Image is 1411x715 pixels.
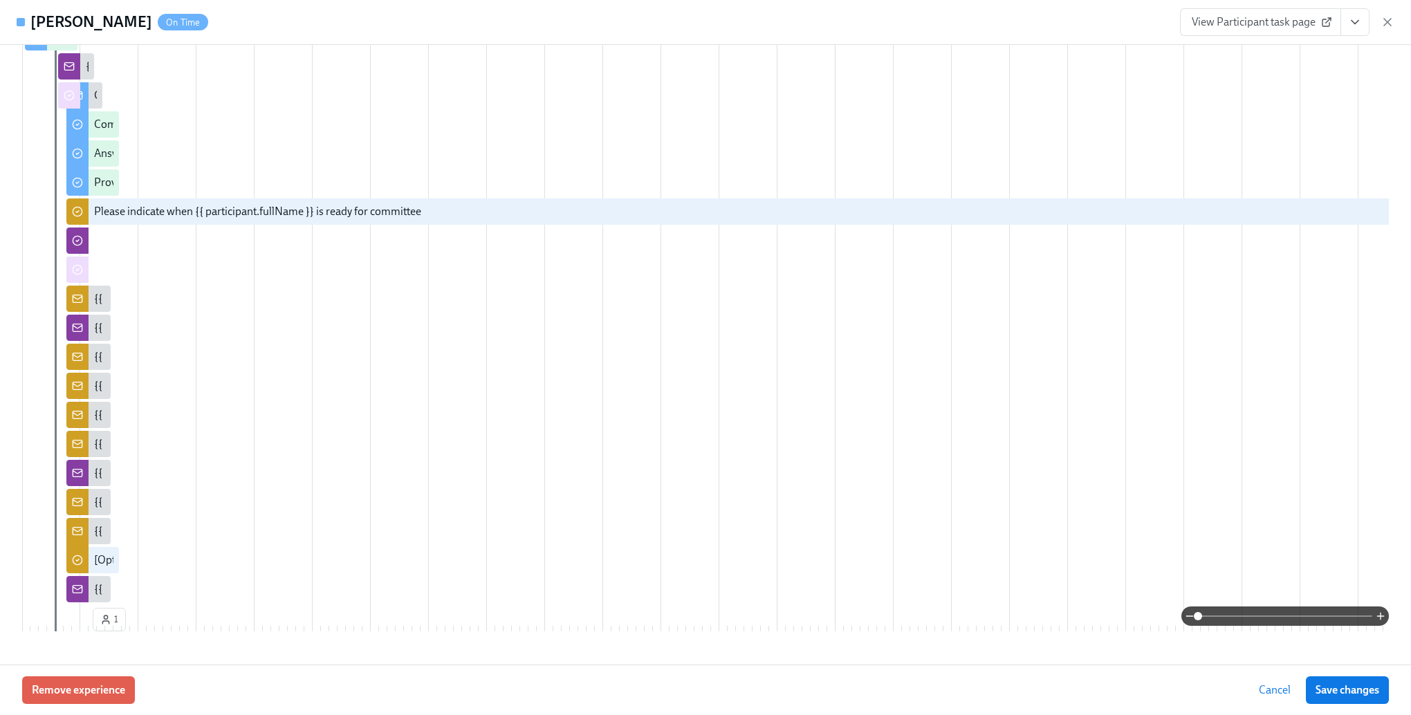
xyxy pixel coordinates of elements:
div: Answer the credentialing disclosure questions [94,146,311,161]
div: {{ participant.fullName }} DEA certificate uploaded [94,349,331,364]
div: {{ participant.fullName }} Diploma uploaded [94,320,303,335]
span: View Participant task page [1192,15,1329,29]
span: On Time [158,17,208,28]
div: Getting started at [GEOGRAPHIC_DATA] [94,88,286,103]
div: {{ participant.fullName }} BLS uploaded [94,378,281,393]
button: View task page [1340,8,1369,36]
div: {{ participant.fullName }} has been enrolled in the Dado Pre-boarding [86,59,412,74]
button: Remove experience [22,676,135,704]
span: Cancel [1259,683,1291,697]
h4: [PERSON_NAME] [30,12,152,32]
button: Cancel [1249,676,1300,704]
div: {{ participant.fullName }} Residency Completion Certificate uploaded [94,407,418,423]
div: {{ participant.fullName }} NPI [94,494,234,510]
div: {{ participant.fullName }} Licensure is complete [94,523,317,539]
div: [Optional] Request missing licenses from {{ participant.fullName }} [94,552,409,568]
div: {{ participant.fullName }} CV is complete [94,436,284,452]
div: Provide us with a special assignment of authority [94,175,323,190]
div: Please indicate when {{ participant.fullName }} is ready for committee [94,204,421,219]
div: Complete the malpractice insurance information and application form [94,117,423,132]
div: {{ participant.fullName }} CV is complete [94,465,284,481]
span: Save changes [1316,683,1379,697]
div: {{ participant.fullName }} Diploma uploaded [94,291,303,306]
a: View Participant task page [1180,8,1341,36]
div: {{ participant.fullName }} Licensure is complete [94,582,317,597]
button: Save changes [1306,676,1389,704]
span: Remove experience [32,683,125,697]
